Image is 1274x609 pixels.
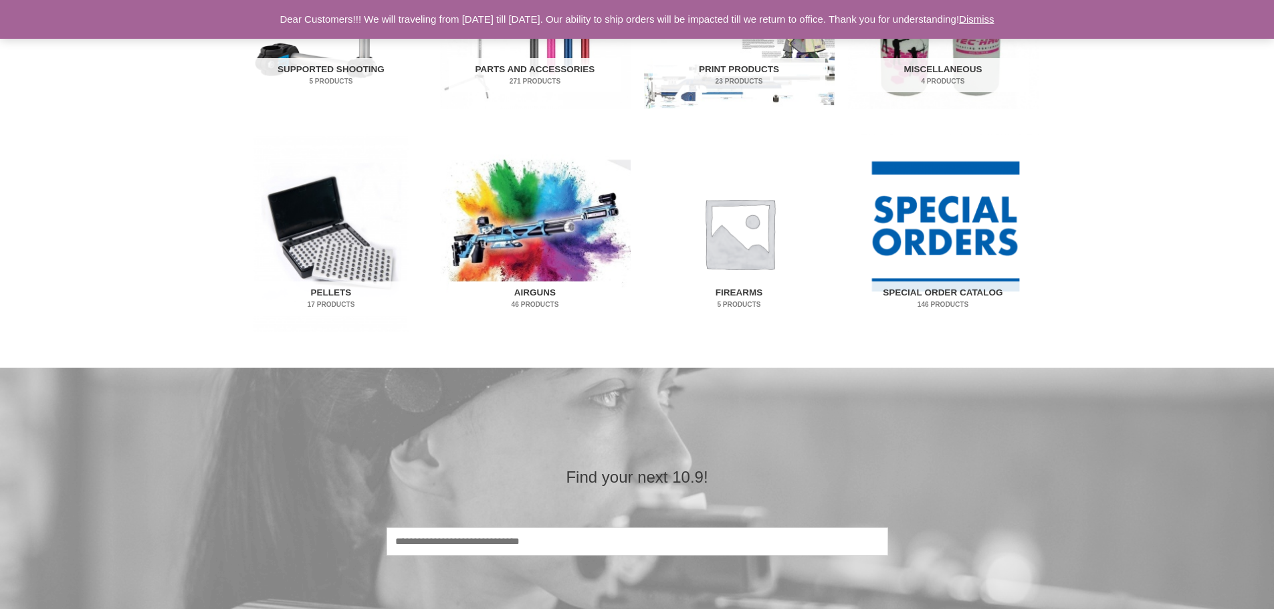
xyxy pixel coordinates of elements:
[440,134,631,332] img: Airguns
[857,299,1029,310] mark: 146 Products
[449,76,621,86] mark: 271 Products
[245,76,417,86] mark: 5 Products
[653,299,825,310] mark: 5 Products
[653,281,825,316] h2: Firearms
[449,58,621,93] h2: Parts and Accessories
[653,58,825,93] h2: Print Products
[440,134,631,332] a: Visit product category Airguns
[644,134,835,332] a: Visit product category Firearms
[245,281,417,316] h2: Pellets
[245,58,417,93] h2: Supported Shooting
[387,467,888,487] h2: Find your next 10.9!
[857,281,1029,316] h2: Special Order Catalog
[857,76,1029,86] mark: 4 Products
[848,134,1039,332] img: Special Order Catalog
[959,13,994,25] a: Dismiss
[653,76,825,86] mark: 23 Products
[449,299,621,310] mark: 46 Products
[236,134,427,332] a: Visit product category Pellets
[644,134,835,332] img: Firearms
[449,281,621,316] h2: Airguns
[857,58,1029,93] h2: Miscellaneous
[848,134,1039,332] a: Visit product category Special Order Catalog
[245,299,417,310] mark: 17 Products
[236,134,427,332] img: Pellets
